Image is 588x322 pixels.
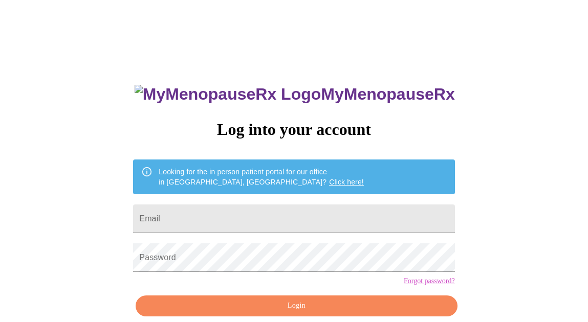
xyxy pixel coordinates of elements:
[404,277,455,285] a: Forgot password?
[159,163,364,191] div: Looking for the in person patient portal for our office in [GEOGRAPHIC_DATA], [GEOGRAPHIC_DATA]?
[133,120,454,139] h3: Log into your account
[329,178,364,186] a: Click here!
[135,85,321,104] img: MyMenopauseRx Logo
[147,300,445,312] span: Login
[135,85,455,104] h3: MyMenopauseRx
[136,295,457,316] button: Login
